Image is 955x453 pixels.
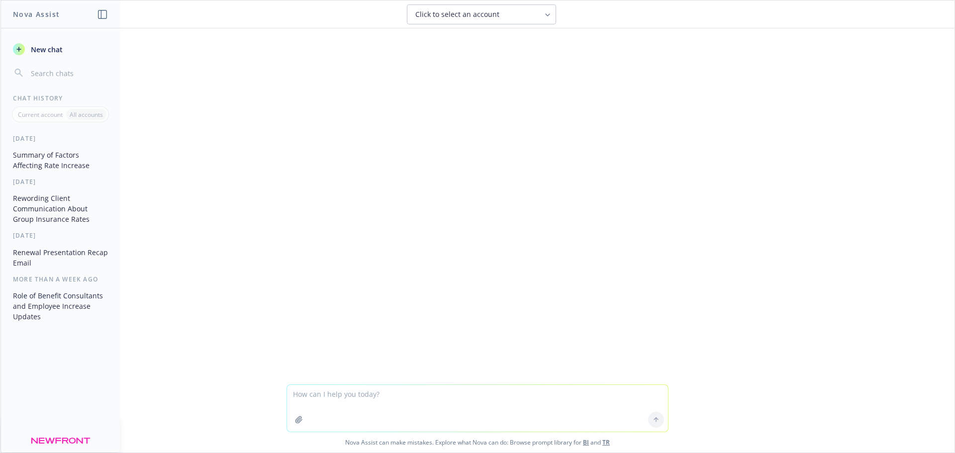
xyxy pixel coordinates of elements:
span: Click to select an account [415,9,499,19]
button: Renewal Presentation Recap Email [9,244,112,271]
button: Role of Benefit Consultants and Employee Increase Updates [9,287,112,325]
button: Click to select an account [407,4,556,24]
button: Rewording Client Communication About Group Insurance Rates [9,190,112,227]
p: All accounts [70,110,103,119]
p: Current account [18,110,63,119]
div: [DATE] [1,134,120,143]
h1: Nova Assist [13,9,60,19]
div: [DATE] [1,178,120,186]
div: Chat History [1,94,120,102]
span: New chat [29,44,63,55]
div: More than a week ago [1,275,120,283]
span: Nova Assist can make mistakes. Explore what Nova can do: Browse prompt library for and [4,432,951,453]
div: [DATE] [1,231,120,240]
button: New chat [9,40,112,58]
input: Search chats [29,66,108,80]
button: Summary of Factors Affecting Rate Increase [9,147,112,174]
a: BI [583,438,589,447]
a: TR [602,438,610,447]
